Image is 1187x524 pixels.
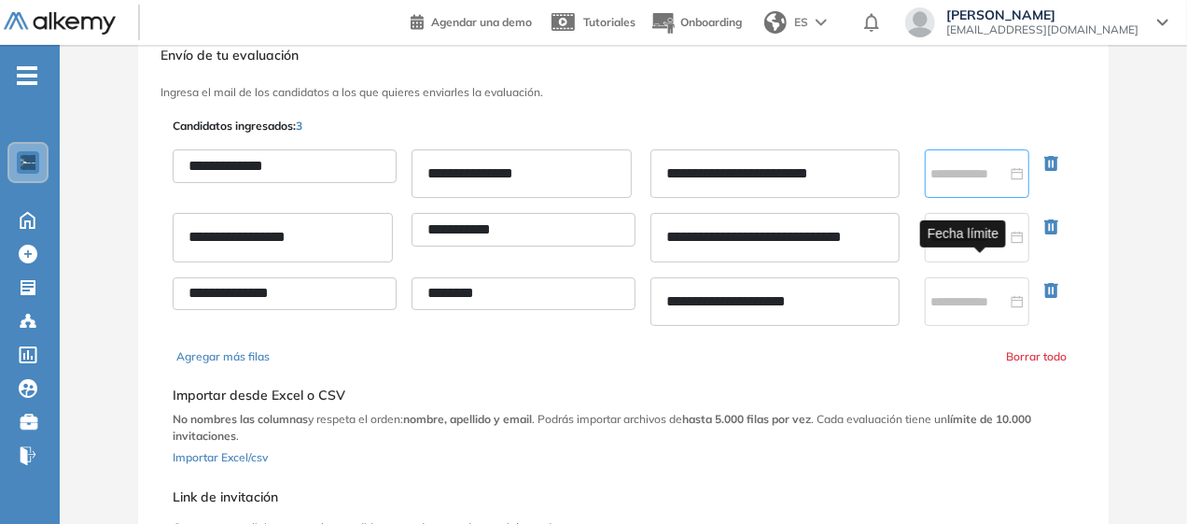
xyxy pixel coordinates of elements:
h5: Importar desde Excel o CSV [173,388,1074,404]
b: hasta 5.000 filas por vez [682,412,811,426]
a: Agendar una demo [411,9,532,32]
button: Importar Excel/csv [173,445,268,467]
h3: Envío de tu evaluación [161,48,1086,64]
b: límite de 10.000 invitaciones [173,412,1031,443]
img: world [764,11,787,34]
span: [PERSON_NAME] [946,7,1138,22]
img: Logo [4,12,116,35]
i: - [17,74,37,78]
img: https://assets.alkemy.org/workspaces/1802/d452bae4-97f6-47ab-b3bf-1c40240bc960.jpg [21,155,35,170]
button: Agregar más filas [176,348,270,365]
span: 3 [296,119,302,133]
img: arrow [816,19,827,26]
button: Borrar todo [1006,348,1067,365]
button: Onboarding [650,3,742,43]
h5: Link de invitación [173,489,880,505]
span: ES [794,14,808,31]
b: nombre, apellido y email [403,412,532,426]
span: Tutoriales [583,15,635,29]
span: Importar Excel/csv [173,450,268,464]
p: y respeta el orden: . Podrás importar archivos de . Cada evaluación tiene un . [173,411,1074,445]
span: Onboarding [680,15,742,29]
span: [EMAIL_ADDRESS][DOMAIN_NAME] [946,22,1138,37]
div: Fecha límite [920,220,1006,248]
p: Candidatos ingresados: [173,118,302,135]
b: No nombres las columnas [173,412,308,426]
h3: Ingresa el mail de los candidatos a los que quieres enviarles la evaluación. [161,86,1086,99]
span: Agendar una demo [431,15,532,29]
